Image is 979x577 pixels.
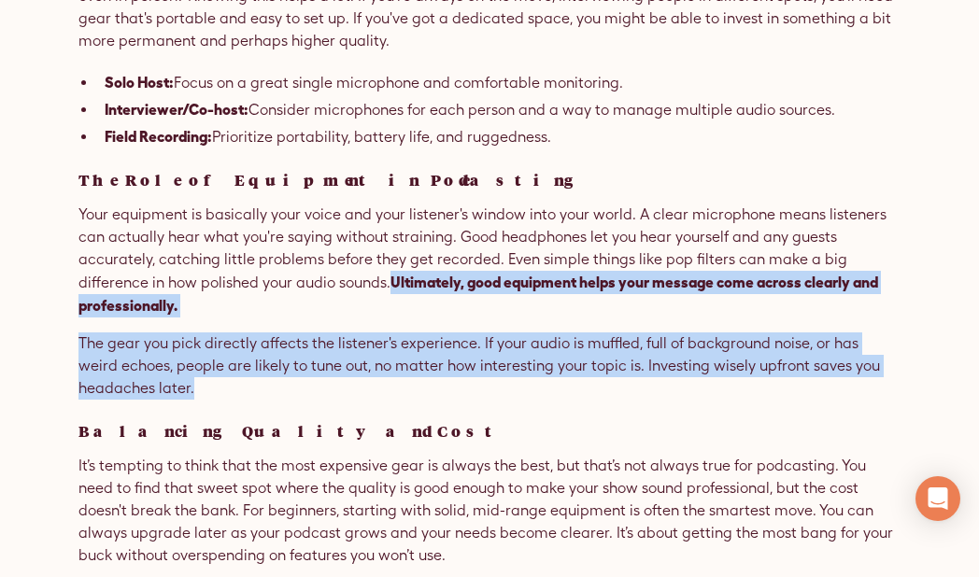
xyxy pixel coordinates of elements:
[97,98,901,121] li: Consider microphones for each person and a way to manage multiple audio sources.
[105,101,248,118] strong: Interviewer/Co-host:
[78,171,901,189] h3: The Role of Equipment in Podcasting
[105,74,174,91] strong: Solo Host:
[105,128,212,145] strong: Field Recording:
[78,332,901,400] p: The gear you pick directly affects the listener's experience. If your audio is muffled, full of b...
[78,455,901,567] p: It’s tempting to think that the most expensive gear is always the best, but that’s not always tru...
[78,422,901,440] h3: Balancing Quality and Cost
[97,125,901,148] li: Prioritize portability, battery life, and ruggedness.
[78,274,878,314] strong: Ultimately, good equipment helps your message come across clearly and professionally.
[97,71,901,94] li: Focus on a great single microphone and comfortable monitoring.
[78,204,901,317] p: Your equipment is basically your voice and your listener's window into your world. A clear microp...
[915,476,960,521] div: Open Intercom Messenger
